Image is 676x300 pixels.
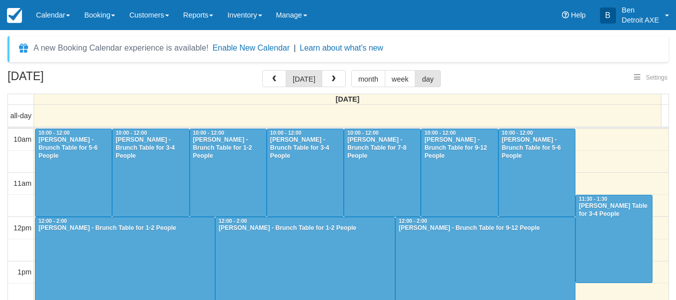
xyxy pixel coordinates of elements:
[39,218,67,224] span: 12:00 - 2:00
[38,136,109,160] div: [PERSON_NAME] - Brunch Table for 5-6 People
[193,130,224,136] span: 10:00 - 12:00
[344,129,421,217] a: 10:00 - 12:00[PERSON_NAME] - Brunch Table for 7-8 People
[578,202,649,218] div: [PERSON_NAME] Table for 3-4 People
[622,5,659,15] p: Ben
[219,218,247,224] span: 12:00 - 2:00
[116,130,147,136] span: 10:00 - 12:00
[424,136,495,160] div: [PERSON_NAME] - Brunch Table for 9-12 People
[501,136,572,160] div: [PERSON_NAME] - Brunch Table for 5-6 People
[35,129,112,217] a: 10:00 - 12:00[PERSON_NAME] - Brunch Table for 5-6 People
[14,135,32,143] span: 10am
[18,268,32,276] span: 1pm
[562,12,569,19] i: Help
[575,195,652,283] a: 11:30 - 1:30[PERSON_NAME] Table for 3-4 People
[14,179,32,187] span: 11am
[385,70,416,87] button: week
[14,224,32,232] span: 12pm
[270,136,341,160] div: [PERSON_NAME] - Brunch Table for 3-4 People
[336,95,360,103] span: [DATE]
[424,130,455,136] span: 10:00 - 12:00
[502,130,533,136] span: 10:00 - 12:00
[7,8,22,23] img: checkfront-main-nav-mini-logo.png
[579,196,607,202] span: 11:30 - 1:30
[421,129,498,217] a: 10:00 - 12:00[PERSON_NAME] - Brunch Table for 9-12 People
[399,218,427,224] span: 12:00 - 2:00
[34,42,209,54] div: A new Booking Calendar experience is available!
[347,130,378,136] span: 10:00 - 12:00
[351,70,385,87] button: month
[8,70,134,89] h2: [DATE]
[112,129,189,217] a: 10:00 - 12:00[PERSON_NAME] - Brunch Table for 3-4 People
[498,129,575,217] a: 10:00 - 12:00[PERSON_NAME] - Brunch Table for 5-6 People
[622,15,659,25] p: Detroit AXE
[286,70,322,87] button: [DATE]
[347,136,418,160] div: [PERSON_NAME] - Brunch Table for 7-8 People
[571,11,586,19] span: Help
[213,43,290,53] button: Enable New Calendar
[300,44,383,52] a: Learn about what's new
[398,224,572,232] div: [PERSON_NAME] - Brunch Table for 9-12 People
[267,129,344,217] a: 10:00 - 12:00[PERSON_NAME] - Brunch Table for 3-4 People
[11,112,32,120] span: all-day
[190,129,267,217] a: 10:00 - 12:00[PERSON_NAME] - Brunch Table for 1-2 People
[193,136,264,160] div: [PERSON_NAME] - Brunch Table for 1-2 People
[628,71,673,85] button: Settings
[38,224,212,232] div: [PERSON_NAME] - Brunch Table for 1-2 People
[415,70,440,87] button: day
[294,44,296,52] span: |
[115,136,186,160] div: [PERSON_NAME] - Brunch Table for 3-4 People
[646,74,667,81] span: Settings
[39,130,70,136] span: 10:00 - 12:00
[600,8,616,24] div: B
[270,130,301,136] span: 10:00 - 12:00
[218,224,392,232] div: [PERSON_NAME] - Brunch Table for 1-2 People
